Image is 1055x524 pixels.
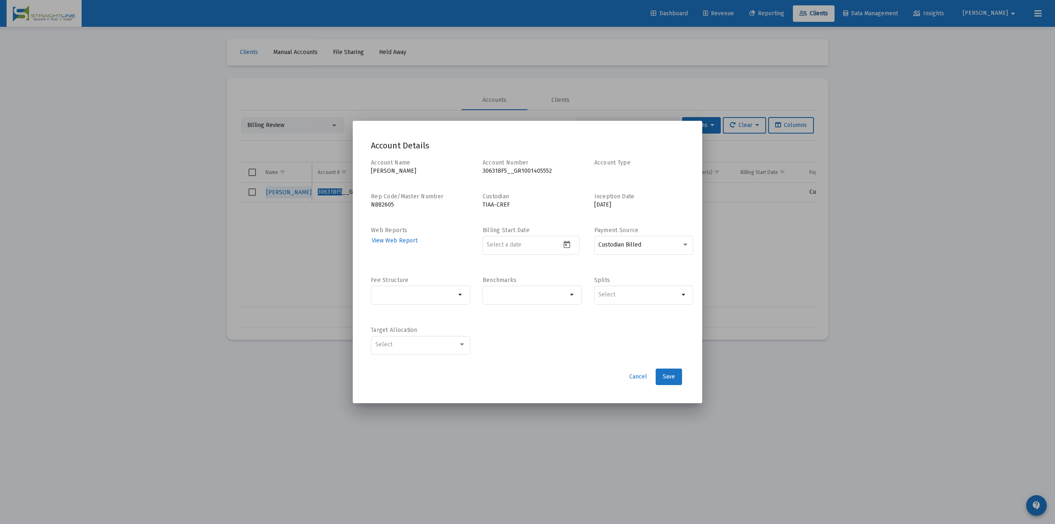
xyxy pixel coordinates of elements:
label: Rep Code/Master Number [371,193,443,200]
input: Select [598,291,679,298]
button: Save [656,369,682,385]
mat-chip-list: Selection [375,290,456,300]
mat-icon: arrow_drop_down [567,290,577,300]
span: Cancel [629,373,647,380]
p: 306318F5__GR1001405552 [483,167,582,175]
label: Splits [594,277,610,284]
label: Custodian [483,193,509,200]
mat-chip-list: Selection [598,290,679,300]
mat-chip-list: Selection [487,290,567,300]
label: Payment Source [594,227,639,234]
span: Custodian Billed [598,241,641,248]
p: TIAA-CREF [483,201,582,209]
label: Fee Structure [371,277,409,284]
label: Account Number [483,159,529,166]
label: Billing Start Date [483,227,530,234]
span: Select [375,341,392,348]
label: Web Reports [371,227,407,234]
label: Benchmarks [483,277,517,284]
button: Open calendar [561,238,573,250]
mat-icon: arrow_drop_down [456,290,466,300]
span: Save [663,373,675,380]
a: View Web Report [371,235,418,247]
label: Target Allocation [371,327,417,334]
label: Account Type [594,159,631,166]
p: [DATE] [594,201,694,209]
button: Cancel [623,369,654,385]
label: Inception Date [594,193,635,200]
label: Account Name [371,159,410,166]
mat-icon: arrow_drop_down [679,290,689,300]
span: View Web Report [372,237,417,244]
h2: Account Details [371,139,684,152]
p: [PERSON_NAME] [371,167,470,175]
input: Select a date [487,242,561,248]
p: N882605 [371,201,470,209]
